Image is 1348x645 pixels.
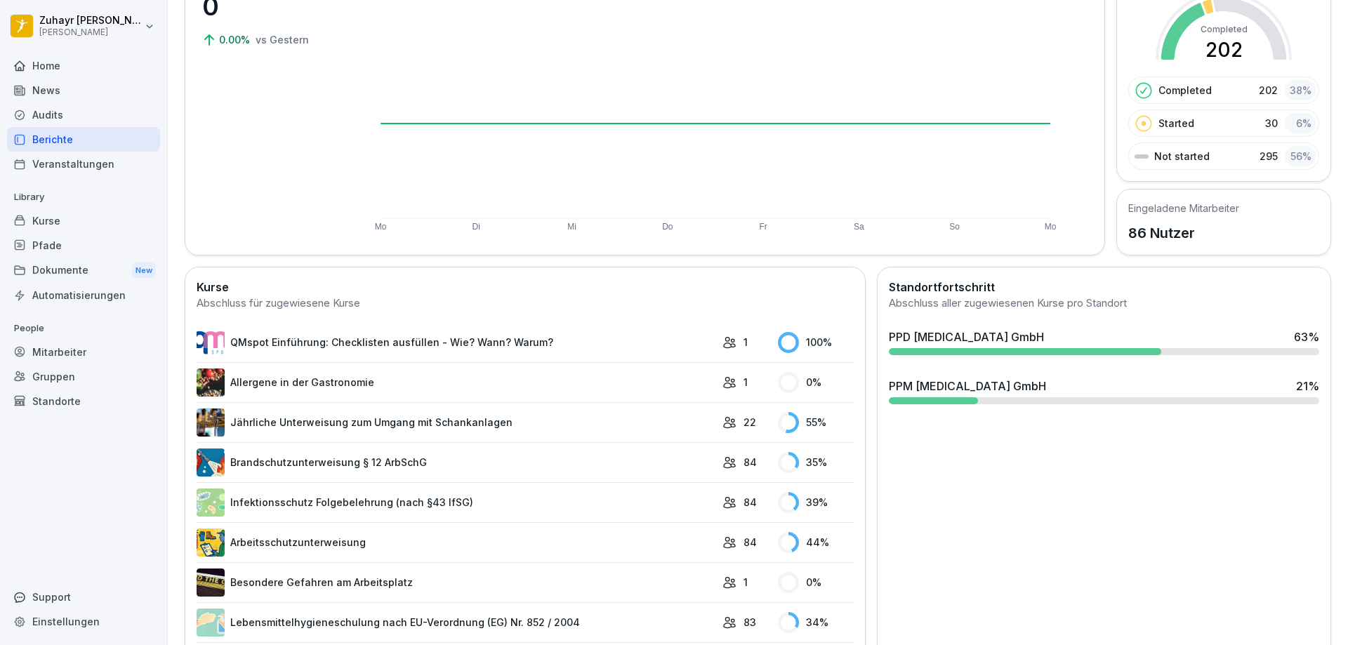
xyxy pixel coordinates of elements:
p: Not started [1154,149,1210,164]
div: 34 % [778,612,854,633]
p: 295 [1260,149,1278,164]
div: Dokumente [7,258,160,284]
img: rsy9vu330m0sw5op77geq2rv.png [197,328,225,357]
img: bgsrfyvhdm6180ponve2jajk.png [197,528,225,557]
a: Brandschutzunterweisung § 12 ArbSchG [197,448,715,477]
a: Besondere Gefahren am Arbeitsplatz [197,568,715,597]
a: Veranstaltungen [7,152,160,176]
a: Automatisierungen [7,283,160,307]
p: 30 [1265,116,1278,131]
div: 44 % [778,532,854,553]
a: Jährliche Unterweisung zum Umgang mit Schankanlagen [197,408,715,437]
a: Allergene in der Gastronomie [197,368,715,397]
p: 202 [1259,83,1278,98]
text: So [949,222,960,232]
text: Mi [567,222,576,232]
h2: Standortfortschritt [889,279,1319,295]
div: 55 % [778,412,854,433]
p: 84 [744,535,757,550]
p: 84 [744,455,757,470]
a: Home [7,53,160,78]
p: 1 [744,335,748,350]
p: 1 [744,575,748,590]
p: Zuhayr [PERSON_NAME] [39,15,142,27]
img: b0iy7e1gfawqjs4nezxuanzk.png [197,448,225,477]
text: Sa [854,222,864,232]
a: News [7,78,160,102]
p: Completed [1158,83,1212,98]
div: 0 % [778,372,854,393]
div: Abschluss für zugewiesene Kurse [197,295,854,312]
img: etou62n52bjq4b8bjpe35whp.png [197,408,225,437]
div: PPD [MEDICAL_DATA] GmbH [889,328,1044,345]
div: 56 % [1285,146,1316,166]
p: Library [7,186,160,208]
a: DokumenteNew [7,258,160,284]
text: Do [662,222,673,232]
div: Support [7,585,160,609]
div: 6 % [1285,113,1316,133]
a: Lebensmittelhygieneschulung nach EU-Verordnung (EG) Nr. 852 / 2004 [197,609,715,637]
img: gxsnf7ygjsfsmxd96jxi4ufn.png [197,609,225,637]
p: [PERSON_NAME] [39,27,142,37]
p: Started [1158,116,1194,131]
a: Kurse [7,208,160,233]
text: Di [473,222,480,232]
div: Abschluss aller zugewiesenen Kurse pro Standort [889,295,1319,312]
div: 100 % [778,332,854,353]
p: People [7,317,160,340]
a: PPD [MEDICAL_DATA] GmbH63% [883,323,1325,361]
a: Audits [7,102,160,127]
div: 38 % [1285,80,1316,100]
h5: Eingeladene Mitarbeiter [1128,201,1239,215]
a: Berichte [7,127,160,152]
div: 63 % [1294,328,1319,345]
a: Standorte [7,389,160,413]
a: Pfade [7,233,160,258]
a: Einstellungen [7,609,160,634]
p: vs Gestern [256,32,309,47]
text: Mo [375,222,387,232]
img: zq4t51x0wy87l3xh8s87q7rq.png [197,568,225,597]
a: Infektionsschutz Folgebelehrung (nach §43 IfSG) [197,488,715,517]
p: 1 [744,375,748,390]
div: 21 % [1296,378,1319,394]
p: 86 Nutzer [1128,222,1239,244]
div: PPM [MEDICAL_DATA] GmbH [889,378,1046,394]
div: New [132,262,156,279]
a: Gruppen [7,364,160,389]
a: PPM [MEDICAL_DATA] GmbH21% [883,372,1325,410]
h2: Kurse [197,279,854,295]
div: 35 % [778,452,854,473]
p: 22 [744,415,756,430]
img: tgff07aey9ahi6f4hltuk21p.png [197,488,225,517]
div: 39 % [778,492,854,513]
a: Mitarbeiter [7,340,160,364]
p: 0.00% [219,32,253,47]
p: 84 [744,495,757,510]
a: Arbeitsschutzunterweisung [197,528,715,557]
img: gsgognukgwbtoe3cnlsjjbmw.png [197,368,225,397]
a: QMspot Einführung: Checklisten ausfüllen - Wie? Wann? Warum? [197,328,715,357]
text: Mo [1045,222,1057,232]
div: 0 % [778,572,854,593]
p: 83 [744,615,756,630]
text: Fr [759,222,767,232]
